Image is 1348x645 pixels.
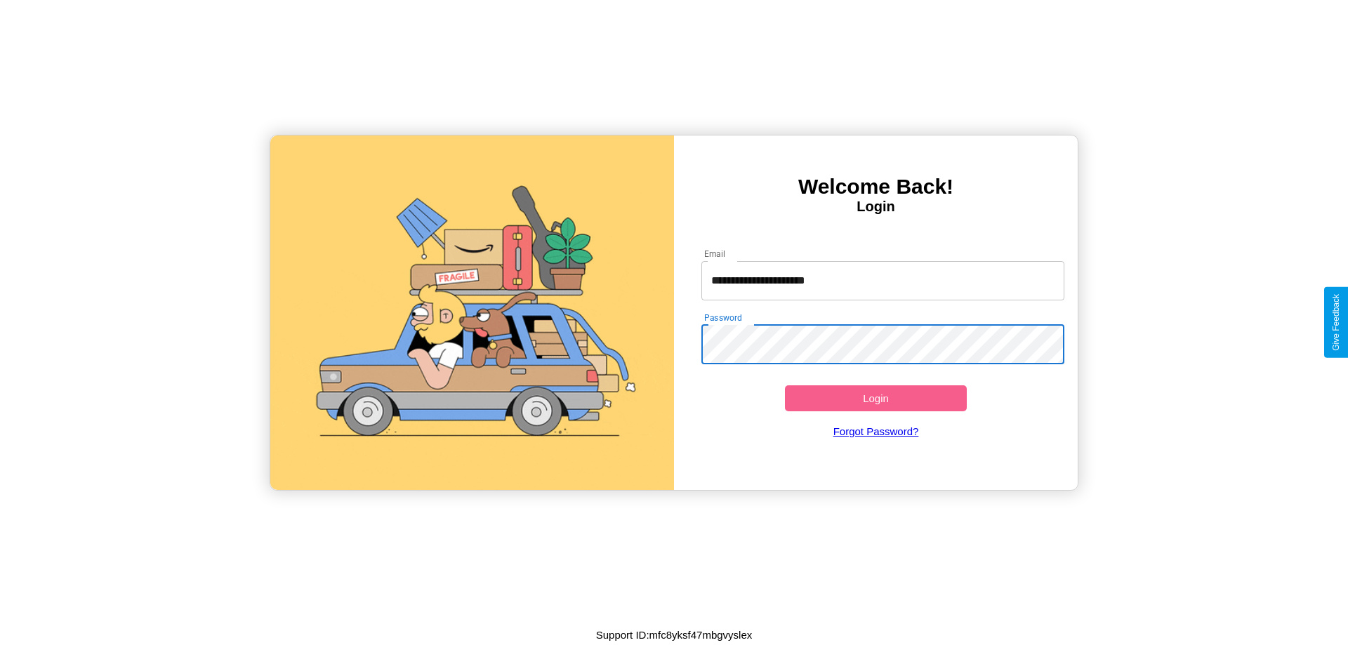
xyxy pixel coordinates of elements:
label: Password [704,312,741,324]
label: Email [704,248,726,260]
h3: Welcome Back! [674,175,1078,199]
a: Forgot Password? [694,411,1058,451]
div: Give Feedback [1331,294,1341,351]
button: Login [785,385,967,411]
h4: Login [674,199,1078,215]
img: gif [270,135,674,490]
p: Support ID: mfc8yksf47mbgvyslex [596,625,753,644]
